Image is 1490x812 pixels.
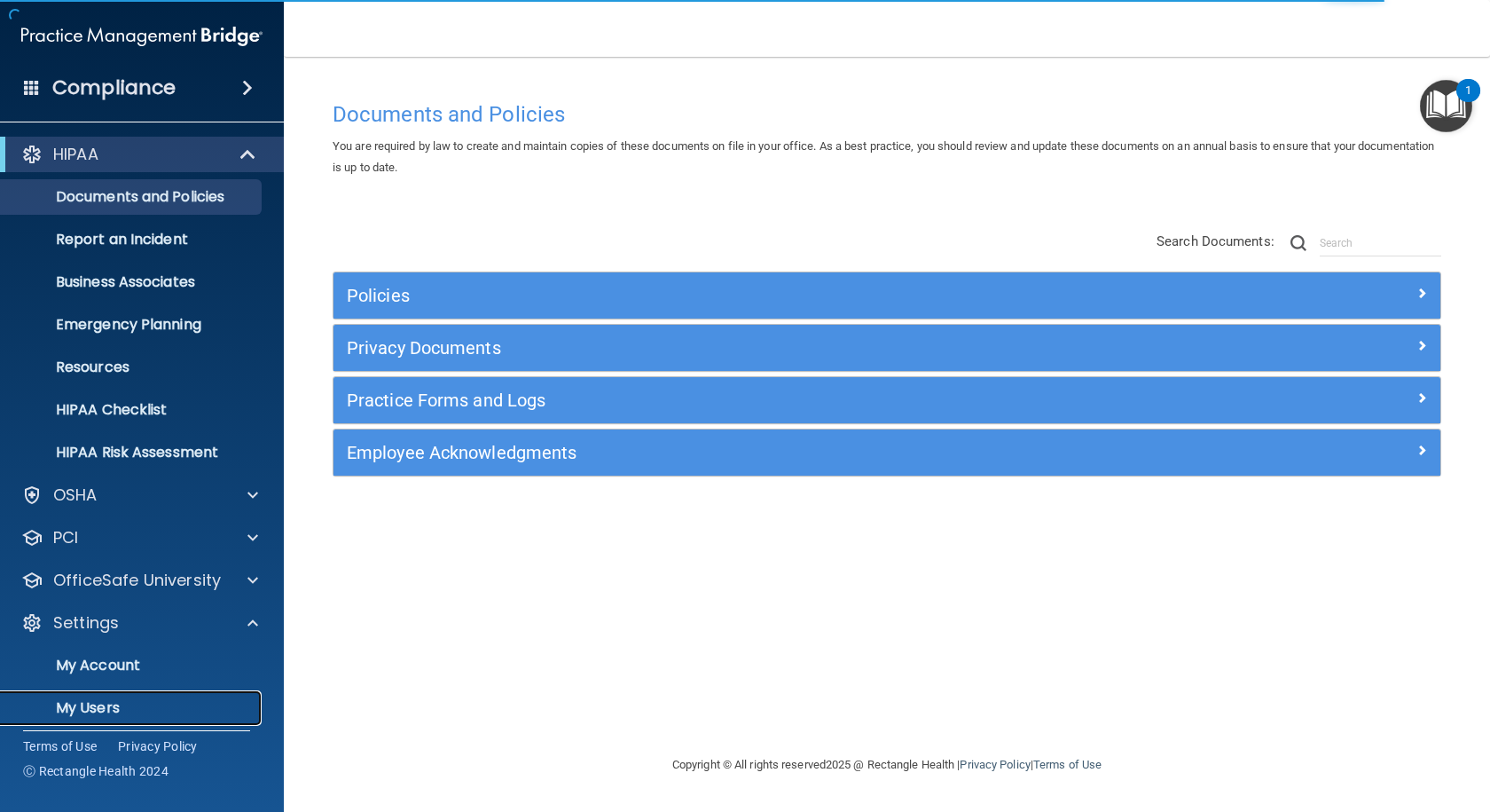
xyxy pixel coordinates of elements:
[21,485,258,506] a: OSHA
[53,144,98,165] p: HIPAA
[21,144,257,165] a: HIPAA
[53,570,221,591] p: OfficeSafe University
[1465,91,1471,114] div: 1
[347,386,1427,414] a: Practice Forms and Logs
[347,390,1150,410] h5: Practice Forms and Logs
[12,273,254,291] p: Business Associates
[347,334,1427,362] a: Privacy Documents
[23,762,169,780] span: Ⓒ Rectangle Health 2024
[347,281,1427,310] a: Policies
[347,443,1150,462] h5: Employee Acknowledgments
[12,699,254,717] p: My Users
[53,485,98,506] p: OSHA
[12,231,254,248] p: Report an Incident
[347,338,1150,358] h5: Privacy Documents
[563,737,1211,793] div: Copyright © All rights reserved 2025 @ Rectangle Health | |
[1420,80,1472,132] button: Open Resource Center, 1 new notification
[1033,758,1102,771] a: Terms of Use
[118,737,198,755] a: Privacy Policy
[1290,235,1306,251] img: ic-search.3b580494.png
[21,527,258,548] a: PCI
[12,359,254,376] p: Resources
[12,401,254,419] p: HIPAA Checklist
[960,758,1030,771] a: Privacy Policy
[52,75,176,100] h4: Compliance
[347,438,1427,467] a: Employee Acknowledgments
[21,570,258,591] a: OfficeSafe University
[53,527,78,548] p: PCI
[21,612,258,634] a: Settings
[12,657,254,674] p: My Account
[12,316,254,334] p: Emergency Planning
[333,103,1441,126] h4: Documents and Policies
[1320,230,1441,256] input: Search
[53,612,119,634] p: Settings
[23,737,97,755] a: Terms of Use
[1157,233,1274,249] span: Search Documents:
[347,286,1150,305] h5: Policies
[333,139,1434,174] span: You are required by law to create and maintain copies of these documents on file in your office. ...
[21,19,263,54] img: PMB logo
[12,444,254,461] p: HIPAA Risk Assessment
[12,188,254,206] p: Documents and Policies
